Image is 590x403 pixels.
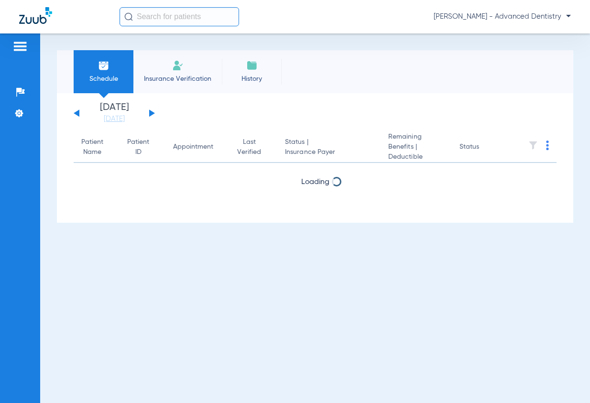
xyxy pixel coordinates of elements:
[81,137,112,157] div: Patient Name
[388,152,444,162] span: Deductible
[173,142,222,152] div: Appointment
[237,137,270,157] div: Last Verified
[285,147,373,157] span: Insurance Payer
[528,141,538,150] img: filter.svg
[229,74,274,84] span: History
[546,141,549,150] img: group-dot-blue.svg
[172,60,184,71] img: Manual Insurance Verification
[277,132,381,163] th: Status |
[120,7,239,26] input: Search for patients
[12,41,28,52] img: hamburger-icon
[173,142,213,152] div: Appointment
[127,137,149,157] div: Patient ID
[246,60,258,71] img: History
[127,137,158,157] div: Patient ID
[141,74,215,84] span: Insurance Verification
[381,132,452,163] th: Remaining Benefits |
[86,114,143,124] a: [DATE]
[452,132,516,163] th: Status
[98,60,109,71] img: Schedule
[81,137,103,157] div: Patient Name
[86,103,143,124] li: [DATE]
[124,12,133,21] img: Search Icon
[237,137,261,157] div: Last Verified
[81,74,126,84] span: Schedule
[434,12,571,22] span: [PERSON_NAME] - Advanced Dentistry
[301,178,329,186] span: Loading
[19,7,52,24] img: Zuub Logo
